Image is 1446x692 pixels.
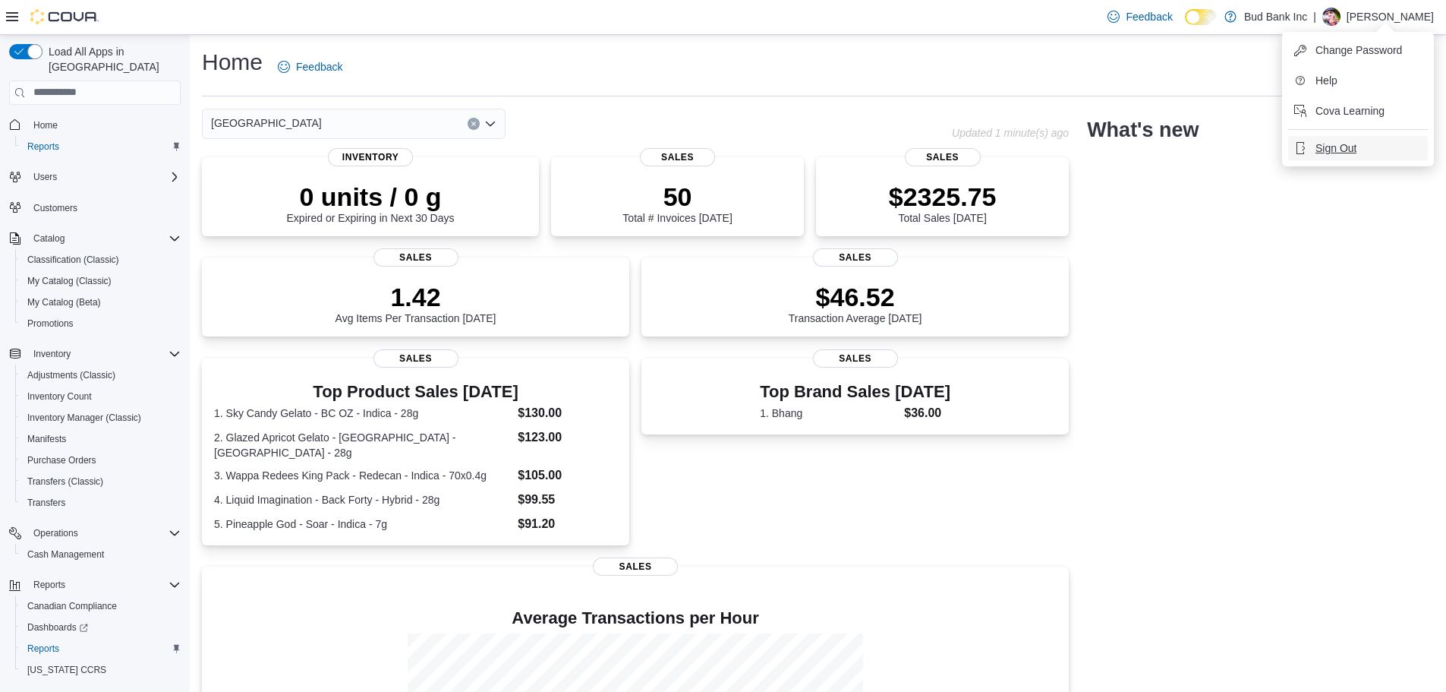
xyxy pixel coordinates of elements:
span: Transfers [27,497,65,509]
p: 1.42 [336,282,496,312]
span: Users [33,171,57,183]
button: Transfers (Classic) [15,471,187,492]
span: Reports [21,640,181,658]
a: Customers [27,199,83,217]
h2: What's new [1087,118,1199,142]
span: Load All Apps in [GEOGRAPHIC_DATA] [43,44,181,74]
span: Customers [27,198,181,217]
p: $46.52 [789,282,922,312]
button: Users [27,168,63,186]
button: Open list of options [484,118,496,130]
span: [GEOGRAPHIC_DATA] [211,114,322,132]
a: Cash Management [21,545,110,564]
span: Sales [373,248,458,267]
button: Operations [27,524,84,542]
a: Reports [21,640,65,658]
span: Feedback [296,59,342,74]
span: Reports [27,643,59,655]
a: Manifests [21,430,72,448]
h3: Top Brand Sales [DATE] [760,383,950,401]
span: My Catalog (Beta) [27,296,101,308]
button: Reports [15,136,187,157]
p: $2325.75 [889,182,997,212]
button: Catalog [27,229,71,248]
dd: $91.20 [518,515,617,533]
span: Operations [33,527,78,539]
dt: 1. Bhang [760,406,898,421]
h3: Top Product Sales [DATE] [214,383,617,401]
a: Promotions [21,314,80,333]
span: Home [27,115,181,134]
button: Inventory [3,343,187,365]
span: Inventory Count [21,387,181,406]
span: Reports [27,141,59,153]
a: Reports [21,137,65,156]
span: Catalog [27,229,181,248]
dd: $130.00 [518,404,617,422]
span: Transfers (Classic) [27,476,103,488]
button: My Catalog (Beta) [15,292,187,313]
span: Home [33,119,58,131]
span: Sign Out [1315,141,1356,156]
button: Users [3,166,187,188]
span: Inventory Count [27,390,92,403]
span: Sales [813,349,898,368]
button: Canadian Compliance [15,596,187,617]
button: Cash Management [15,544,187,565]
a: Classification (Classic) [21,251,125,269]
span: Reports [27,576,181,594]
div: Avg Items Per Transaction [DATE] [336,282,496,324]
dd: $36.00 [904,404,950,422]
span: My Catalog (Classic) [21,272,181,290]
span: My Catalog (Classic) [27,275,112,287]
span: Dashboards [21,618,181,637]
img: Cova [30,9,99,24]
button: Customers [3,197,187,219]
button: Reports [15,638,187,659]
button: Change Password [1288,38,1428,62]
a: Home [27,116,64,134]
dd: $105.00 [518,466,617,485]
a: Transfers (Classic) [21,472,109,491]
h4: Average Transactions per Hour [214,609,1057,627]
p: Updated 1 minute(s) ago [952,127,1069,139]
span: Transfers [21,494,181,512]
span: Operations [27,524,181,542]
dt: 1. Sky Candy Gelato - BC OZ - Indica - 28g [214,406,512,421]
div: Total # Invoices [DATE] [622,182,732,224]
span: Canadian Compliance [21,597,181,615]
p: 0 units / 0 g [287,182,455,212]
div: Transaction Average [DATE] [789,282,922,324]
span: Sales [813,248,898,267]
span: Transfers (Classic) [21,472,181,491]
span: Cash Management [21,545,181,564]
a: Dashboards [15,617,187,638]
button: Home [3,114,187,136]
button: Operations [3,523,187,544]
button: Classification (Classic) [15,249,187,270]
span: Manifests [27,433,66,445]
button: Transfers [15,492,187,513]
a: My Catalog (Classic) [21,272,118,290]
dd: $99.55 [518,491,617,509]
button: Promotions [15,313,187,334]
button: Clear input [468,118,480,130]
span: Sales [593,558,678,576]
a: Purchase Orders [21,451,102,469]
button: Reports [3,574,187,596]
a: Adjustments (Classic) [21,366,121,384]
a: Feedback [272,52,348,82]
span: Cova Learning [1315,103,1385,118]
span: Inventory [33,348,71,360]
span: Reports [21,137,181,156]
span: Promotions [21,314,181,333]
span: Customers [33,202,77,214]
dt: 5. Pineapple God - Soar - Indica - 7g [214,517,512,532]
span: Inventory [328,148,413,166]
a: My Catalog (Beta) [21,293,107,311]
span: Inventory [27,345,181,363]
span: Dashboards [27,621,88,634]
span: Adjustments (Classic) [27,369,115,381]
a: Canadian Compliance [21,597,123,615]
span: [US_STATE] CCRS [27,664,106,676]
